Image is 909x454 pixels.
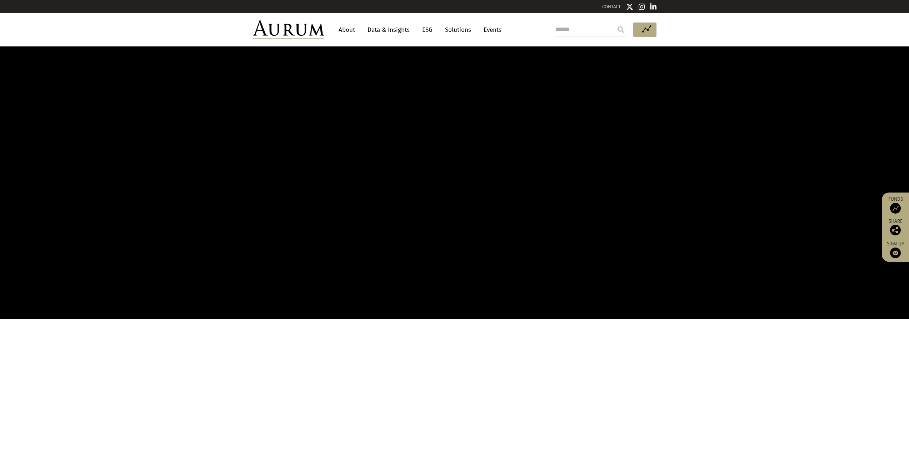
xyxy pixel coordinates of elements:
[335,23,359,36] a: About
[885,219,905,235] div: Share
[890,248,901,258] img: Sign up to our newsletter
[364,23,413,36] a: Data & Insights
[480,23,501,36] a: Events
[890,203,901,214] img: Access Funds
[419,23,436,36] a: ESG
[614,23,628,37] input: Submit
[441,23,475,36] a: Solutions
[639,3,645,10] img: Instagram icon
[885,196,905,214] a: Funds
[602,4,621,9] a: CONTACT
[626,3,633,10] img: Twitter icon
[890,225,901,235] img: Share this post
[885,241,905,258] a: Sign up
[650,3,656,10] img: Linkedin icon
[253,20,324,39] img: Aurum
